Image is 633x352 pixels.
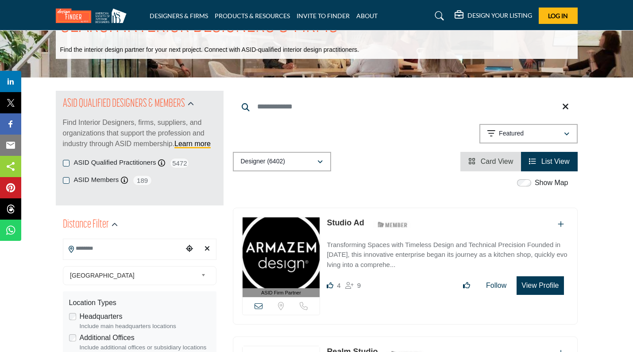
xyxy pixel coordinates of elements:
[132,175,152,186] span: 189
[457,277,476,294] button: Like listing
[460,152,521,171] li: Card View
[63,177,69,184] input: ASID Members checkbox
[468,158,513,165] a: View Card
[548,12,568,19] span: Log In
[467,12,532,19] h5: DESIGN YOUR LISTING
[357,282,361,289] span: 9
[479,124,578,143] button: Featured
[150,12,208,19] a: DESIGNERS & FIRMS
[327,240,568,270] p: Transforming Spaces with Timeless Design and Technical Precision Founded in [DATE], this innovati...
[63,117,216,149] p: Find Interior Designers, firms, suppliers, and organizations that support the profession and indu...
[455,11,532,21] div: DESIGN YOUR LISTING
[529,158,569,165] a: View List
[74,158,156,168] label: ASID Qualified Practitioners
[63,160,69,166] input: ASID Qualified Practitioners checkbox
[80,333,135,343] label: Additional Offices
[56,8,131,23] img: Site Logo
[337,282,340,289] span: 4
[243,217,320,298] a: ASID Firm Partner
[480,277,512,294] button: Follow
[327,235,568,270] a: Transforming Spaces with Timeless Design and Technical Precision Founded in [DATE], this innovati...
[243,217,320,288] img: Studio Ad
[499,129,524,138] p: Featured
[297,12,350,19] a: INVITE TO FINDER
[174,140,211,147] a: Learn more
[63,96,185,112] h2: ASID QUALIFIED DESIGNERS & MEMBERS
[60,46,359,54] p: Find the interior design partner for your next project. Connect with ASID-qualified interior desi...
[327,218,364,227] a: Studio Ad
[356,12,378,19] a: ABOUT
[558,220,564,228] a: Add To List
[261,289,301,297] span: ASID Firm Partner
[345,280,361,291] div: Followers
[74,175,119,185] label: ASID Members
[517,276,564,295] button: View Profile
[539,8,578,24] button: Log In
[373,219,413,230] img: ASID Members Badge Icon
[63,240,183,257] input: Search Location
[215,12,290,19] a: PRODUCTS & RESOURCES
[70,270,197,281] span: [GEOGRAPHIC_DATA]
[535,178,568,188] label: Show Map
[183,240,196,259] div: Choose your current location
[170,158,189,169] span: 5472
[327,282,333,289] i: Likes
[521,152,577,171] li: List View
[241,157,285,166] p: Designer (6402)
[80,311,123,322] label: Headquarters
[201,240,214,259] div: Clear search location
[426,9,450,23] a: Search
[69,298,210,308] div: Location Types
[80,322,210,331] div: Include main headquarters locations
[80,343,210,352] div: Include additional offices or subsidiary locations
[63,217,109,233] h2: Distance Filter
[481,158,513,165] span: Card View
[541,158,570,165] span: List View
[233,152,331,171] button: Designer (6402)
[327,217,364,229] p: Studio Ad
[233,96,578,117] input: Search Keyword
